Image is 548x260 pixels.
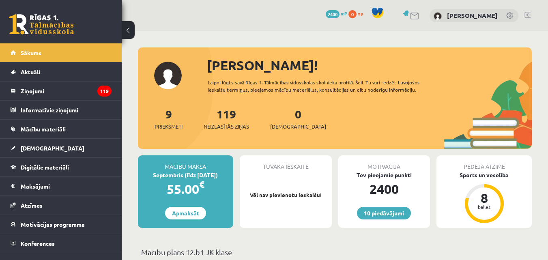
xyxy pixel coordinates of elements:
a: Rīgas 1. Tālmācības vidusskola [9,14,74,34]
a: [DEMOGRAPHIC_DATA] [11,139,112,157]
span: Aktuāli [21,68,40,75]
span: Mācību materiāli [21,125,66,133]
a: Maksājumi [11,177,112,196]
div: Motivācija [338,155,430,171]
div: Mācību maksa [138,155,233,171]
a: 0 xp [348,10,367,17]
a: [PERSON_NAME] [447,11,498,19]
span: Neizlasītās ziņas [204,122,249,131]
span: 0 [348,10,357,18]
a: Motivācijas programma [11,215,112,234]
a: 9Priekšmeti [155,107,183,131]
a: 119Neizlasītās ziņas [204,107,249,131]
a: 10 piedāvājumi [357,207,411,219]
div: Sports un veselība [436,171,532,179]
a: 0[DEMOGRAPHIC_DATA] [270,107,326,131]
span: [DEMOGRAPHIC_DATA] [270,122,326,131]
p: Mācību plāns 12.b1 JK klase [141,247,529,258]
legend: Informatīvie ziņojumi [21,101,112,119]
a: Apmaksāt [165,207,206,219]
img: Anna Bukovska [434,12,442,20]
a: Ziņojumi119 [11,82,112,100]
a: Konferences [11,234,112,253]
div: 2400 [338,179,430,199]
span: Priekšmeti [155,122,183,131]
a: Informatīvie ziņojumi [11,101,112,119]
div: Pēdējā atzīme [436,155,532,171]
i: 119 [97,86,112,97]
div: balles [472,204,496,209]
span: mP [341,10,347,17]
div: Tuvākā ieskaite [240,155,332,171]
span: xp [358,10,363,17]
a: Sports un veselība 8 balles [436,171,532,224]
a: Sākums [11,43,112,62]
a: Digitālie materiāli [11,158,112,176]
span: Atzīmes [21,202,43,209]
a: Mācību materiāli [11,120,112,138]
legend: Ziņojumi [21,82,112,100]
span: Sākums [21,49,41,56]
a: Atzīmes [11,196,112,215]
legend: Maksājumi [21,177,112,196]
div: 55.00 [138,179,233,199]
span: Konferences [21,240,55,247]
span: € [199,178,204,190]
p: Vēl nav pievienotu ieskaišu! [244,191,328,199]
div: 8 [472,191,496,204]
span: Digitālie materiāli [21,163,69,171]
a: Aktuāli [11,62,112,81]
div: Laipni lūgts savā Rīgas 1. Tālmācības vidusskolas skolnieka profilā. Šeit Tu vari redzēt tuvojošo... [208,79,444,93]
a: 2400 mP [326,10,347,17]
span: Motivācijas programma [21,221,85,228]
span: 2400 [326,10,340,18]
span: [DEMOGRAPHIC_DATA] [21,144,84,152]
div: [PERSON_NAME]! [207,56,532,75]
div: Septembris (līdz [DATE]) [138,171,233,179]
div: Tev pieejamie punkti [338,171,430,179]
